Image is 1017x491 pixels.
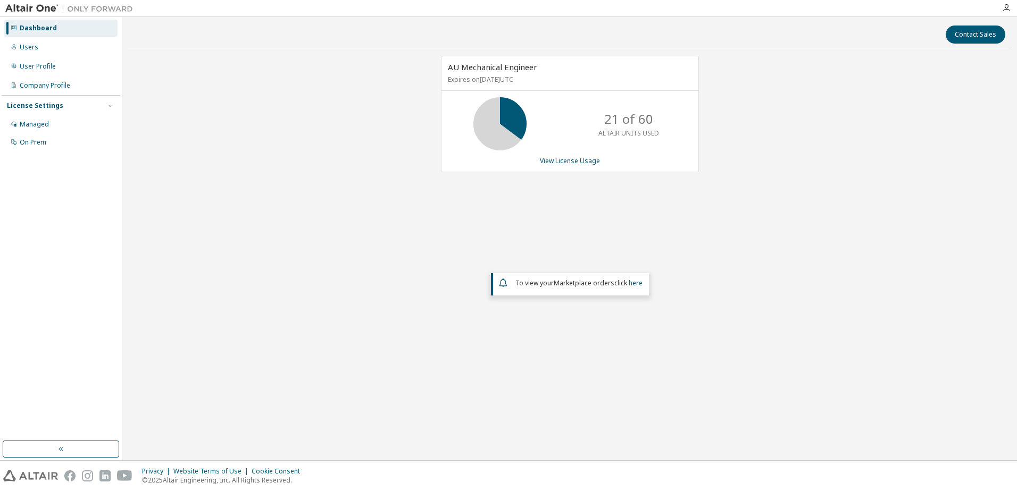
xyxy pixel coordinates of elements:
span: AU Mechanical Engineer [448,62,537,72]
em: Marketplace orders [554,278,614,287]
img: instagram.svg [82,470,93,481]
p: © 2025 Altair Engineering, Inc. All Rights Reserved. [142,476,306,485]
div: On Prem [20,138,46,147]
div: Users [20,43,38,52]
a: here [629,278,643,287]
div: Company Profile [20,81,70,90]
a: View License Usage [540,156,600,165]
img: Altair One [5,3,138,14]
div: Privacy [142,467,173,476]
p: ALTAIR UNITS USED [598,129,659,138]
span: To view your click [515,278,643,287]
img: facebook.svg [64,470,76,481]
img: linkedin.svg [99,470,111,481]
div: User Profile [20,62,56,71]
div: License Settings [7,101,63,110]
img: youtube.svg [117,470,132,481]
p: 21 of 60 [604,110,653,128]
div: Dashboard [20,24,57,32]
img: altair_logo.svg [3,470,58,481]
div: Cookie Consent [252,467,306,476]
div: Website Terms of Use [173,467,252,476]
div: Managed [20,120,49,129]
p: Expires on [DATE] UTC [448,75,689,84]
button: Contact Sales [946,26,1005,44]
